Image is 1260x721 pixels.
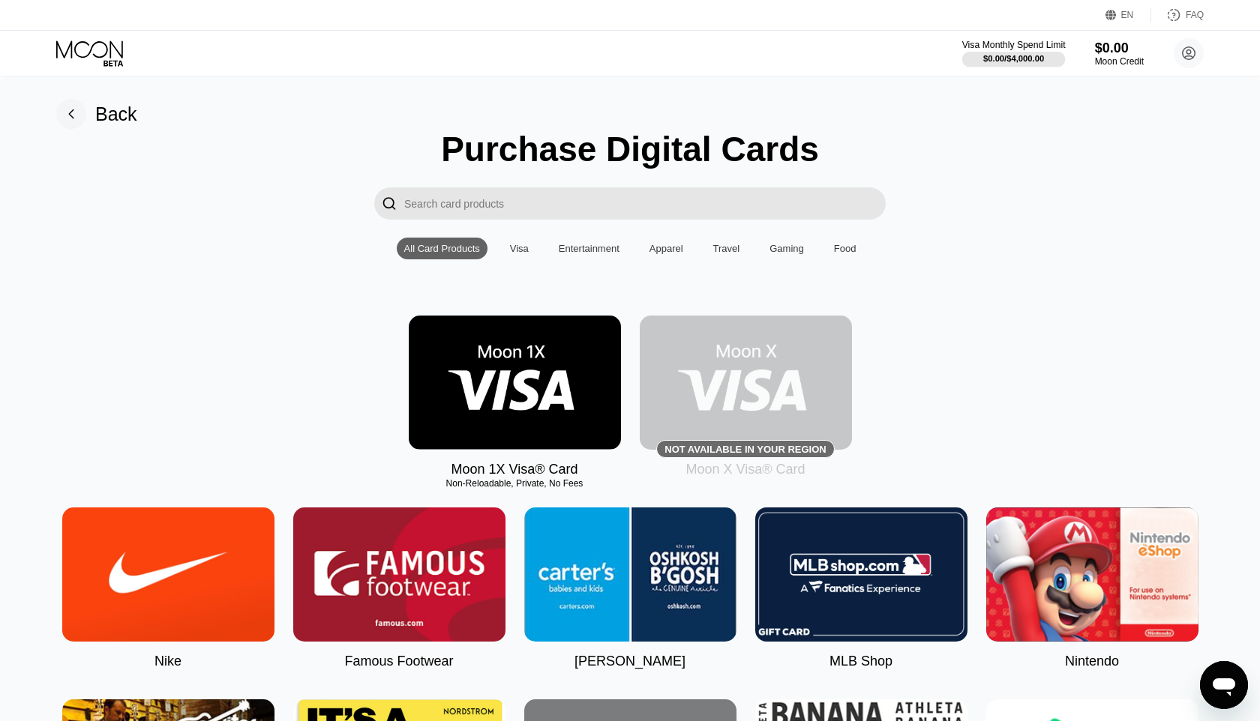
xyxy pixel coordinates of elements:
div: Back [56,99,137,129]
div: Visa [510,243,529,254]
div: Not available in your region [640,316,852,450]
div: Entertainment [551,238,627,259]
div: FAQ [1151,7,1204,22]
div: Moon X Visa® Card [685,462,805,477]
div: $0.00 [1095,40,1144,56]
div: $0.00 / $4,000.00 [983,54,1044,63]
div: Moon Credit [1095,56,1144,67]
div: Apparel [649,243,683,254]
div: [PERSON_NAME] [574,654,685,669]
div: Gaming [769,243,804,254]
div: Travel [706,238,748,259]
div: Travel [713,243,740,254]
div: All Card Products [404,243,480,254]
div: All Card Products [397,238,487,259]
div: Famous Footwear [344,654,453,669]
div: Purchase Digital Cards [441,129,819,169]
div: Gaming [762,238,811,259]
div: Not available in your region [664,444,826,455]
div: Visa Monthly Spend Limit [962,40,1066,50]
div: FAQ [1186,10,1204,20]
div: $0.00Moon Credit [1095,40,1144,67]
div: MLB Shop [829,654,892,669]
div: Nintendo [1065,654,1119,669]
div: Apparel [642,238,691,259]
iframe: Button to launch messaging window [1200,661,1248,709]
div: EN [1105,7,1151,22]
div:  [382,195,397,212]
div: Nike [154,654,181,669]
div: Back [95,103,137,125]
div:  [374,187,404,220]
div: Non-Reloadable, Private, No Fees [409,478,621,489]
div: Visa Monthly Spend Limit$0.00/$4,000.00 [963,40,1064,67]
input: Search card products [404,187,886,220]
div: Food [834,243,856,254]
div: EN [1121,10,1134,20]
div: Entertainment [559,243,619,254]
div: Visa [502,238,536,259]
div: Food [826,238,864,259]
div: Moon 1X Visa® Card [451,462,577,477]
